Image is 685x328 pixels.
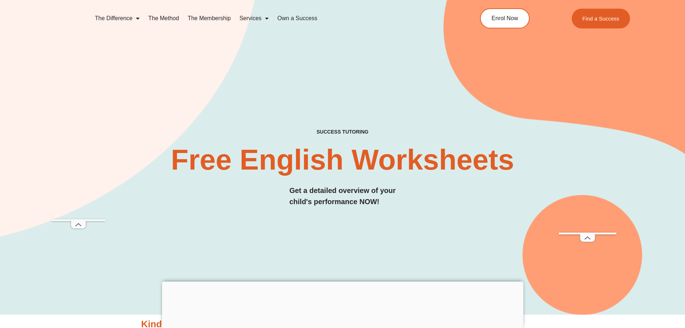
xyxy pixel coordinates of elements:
a: Enrol Now [480,8,530,28]
a: Own a Success [273,10,321,27]
iframe: Chat Widget [649,293,685,328]
iframe: Advertisement [559,17,616,233]
a: The Method [144,10,183,27]
h3: Get a detailed overview of your child's performance NOW! [289,185,396,207]
iframe: Advertisement [51,17,105,219]
h4: SUCCESS TUTORING​ [257,129,428,135]
span: Find a Success [583,16,620,21]
nav: Menu [91,10,447,27]
a: The Difference [91,10,144,27]
a: Find a Success [572,9,630,28]
iframe: Advertisement [162,282,523,326]
h2: Free English Worksheets​ [153,145,533,174]
span: Enrol Now [492,15,518,21]
a: Services [235,10,273,27]
a: The Membership [183,10,235,27]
